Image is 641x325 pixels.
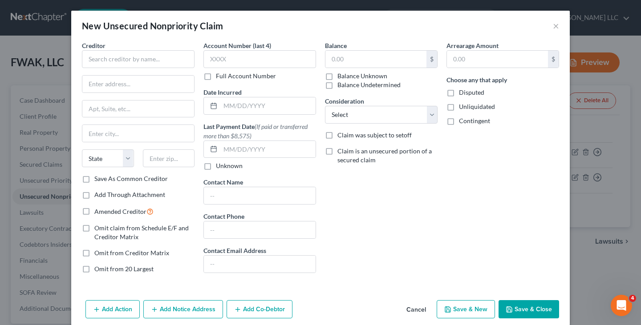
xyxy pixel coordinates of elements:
button: Add Action [85,300,140,319]
input: Apt, Suite, etc... [82,100,194,117]
span: Creditor [82,42,105,49]
input: MM/DD/YYYY [220,97,316,114]
label: Consideration [325,96,364,106]
button: Cancel [399,301,433,319]
input: Enter city... [82,125,194,142]
label: Unknown [216,161,243,170]
input: 0.00 [447,51,548,68]
span: Omit from Creditor Matrix [94,249,169,257]
button: Add Notice Address [143,300,223,319]
div: $ [426,51,437,68]
span: Disputed [459,88,484,96]
iframe: Intercom live chat [611,295,632,316]
label: Save As Common Creditor [94,174,168,183]
input: Enter address... [82,76,194,92]
span: 4 [629,295,636,302]
label: Balance [325,41,347,50]
span: Claim was subject to setoff [337,131,412,139]
span: Omit claim from Schedule E/F and Creditor Matrix [94,224,189,241]
button: Save & Close [499,300,559,319]
span: Omit from 20 Largest [94,265,154,273]
input: Enter zip... [143,149,195,167]
label: Full Account Number [216,72,276,80]
label: Date Incurred [203,88,242,97]
label: Account Number (last 4) [203,41,271,50]
label: Contact Email Address [203,246,266,255]
label: Arrearage Amount [446,41,499,50]
button: Add Co-Debtor [227,300,292,319]
label: Contact Phone [203,212,244,221]
input: 0.00 [325,51,426,68]
input: MM/DD/YYYY [220,141,316,158]
input: Search creditor by name... [82,50,195,68]
span: (If paid or transferred more than $8,575) [203,123,308,140]
div: New Unsecured Nonpriority Claim [82,20,223,32]
span: Contingent [459,117,490,124]
div: $ [548,51,559,68]
input: -- [204,256,316,273]
label: Choose any that apply [446,75,507,84]
button: Save & New [437,300,495,319]
label: Contact Name [203,177,243,187]
span: Unliquidated [459,103,495,110]
label: Balance Unknown [337,72,387,80]
input: -- [204,221,316,238]
input: XXXX [203,50,316,68]
input: -- [204,187,316,204]
label: Add Through Attachment [94,190,165,199]
label: Balance Undetermined [337,80,401,89]
label: Last Payment Date [203,122,316,140]
span: Amended Creditor [94,208,146,215]
button: × [553,20,559,31]
span: Claim is an unsecured portion of a secured claim [337,147,432,164]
